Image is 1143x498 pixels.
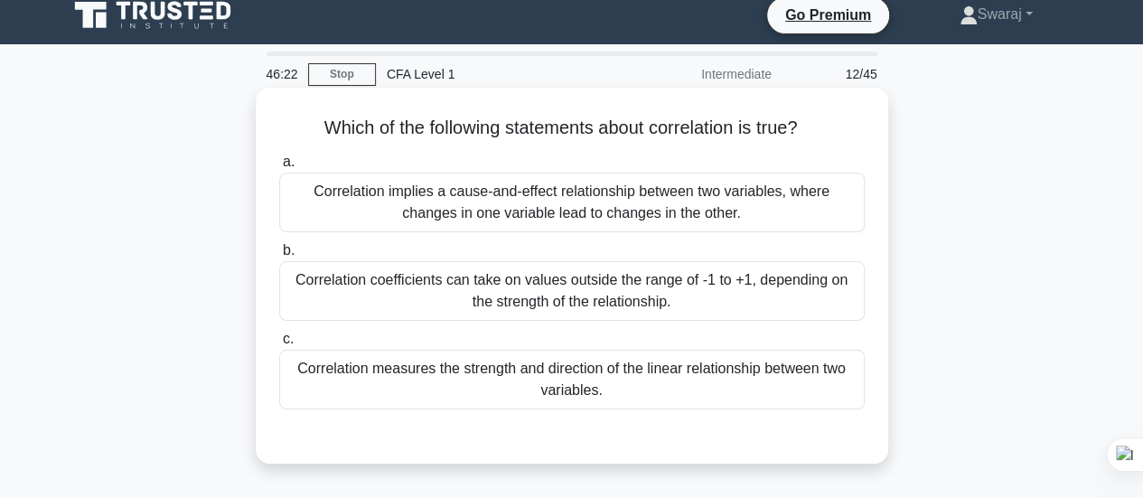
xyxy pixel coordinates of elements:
span: b. [283,242,295,258]
a: Stop [308,63,376,86]
a: Go Premium [774,4,882,26]
div: Correlation implies a cause-and-effect relationship between two variables, where changes in one v... [279,173,865,232]
div: CFA Level 1 [376,56,624,92]
div: 46:22 [256,56,308,92]
div: Intermediate [624,56,782,92]
div: Correlation coefficients can take on values outside the range of -1 to +1, depending on the stren... [279,261,865,321]
span: c. [283,331,294,346]
div: 12/45 [782,56,888,92]
div: Correlation measures the strength and direction of the linear relationship between two variables. [279,350,865,409]
h5: Which of the following statements about correlation is true? [277,117,867,140]
span: a. [283,154,295,169]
